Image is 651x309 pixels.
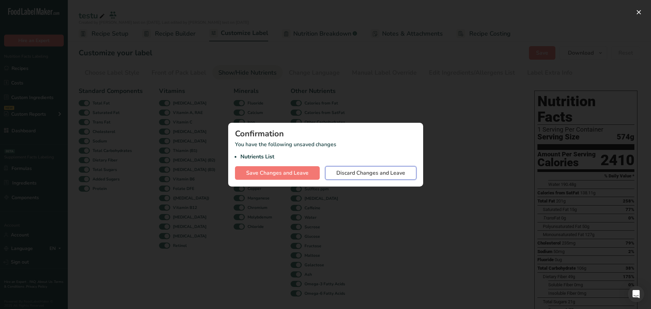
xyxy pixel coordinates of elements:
button: Save Changes and Leave [235,166,320,180]
span: Save Changes and Leave [246,169,309,177]
p: You have the following unsaved changes [235,140,416,161]
button: Discard Changes and Leave [325,166,416,180]
div: Open Intercom Messenger [628,286,644,302]
div: Confirmation [235,130,416,138]
li: Nutrients List [240,153,416,161]
span: Discard Changes and Leave [336,169,405,177]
